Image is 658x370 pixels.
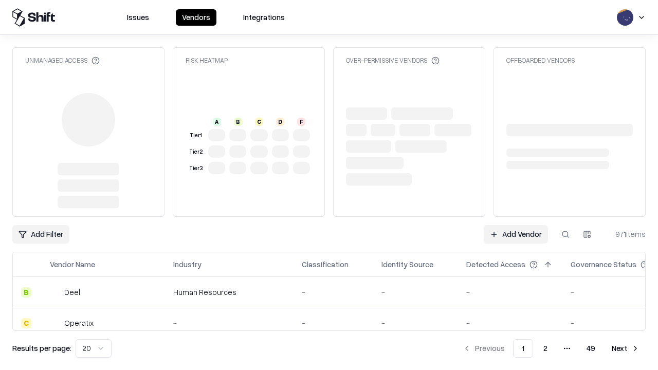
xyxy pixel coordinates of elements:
button: Add Filter [12,225,69,244]
div: Classification [302,259,349,270]
p: Results per page: [12,343,71,354]
div: Risk Heatmap [186,56,228,65]
div: Operatix [64,318,94,328]
div: A [213,118,221,126]
div: - [302,287,365,298]
div: B [21,287,31,298]
div: Vendor Name [50,259,95,270]
div: Over-Permissive Vendors [346,56,440,65]
div: Tier 1 [188,131,204,140]
img: Operatix [50,318,60,328]
div: - [466,318,554,328]
div: - [381,318,450,328]
button: Issues [121,9,155,26]
div: - [173,318,285,328]
div: Governance Status [571,259,636,270]
button: Vendors [176,9,216,26]
button: 1 [513,339,533,358]
div: C [255,118,263,126]
div: C [21,318,31,328]
button: Next [606,339,646,358]
img: Deel [50,287,60,298]
div: Identity Source [381,259,433,270]
button: Integrations [237,9,291,26]
a: Add Vendor [484,225,548,244]
div: 971 items [605,229,646,239]
div: - [466,287,554,298]
div: Industry [173,259,202,270]
div: Detected Access [466,259,525,270]
button: 2 [535,339,556,358]
div: B [234,118,242,126]
div: D [276,118,284,126]
div: Tier 3 [188,164,204,173]
div: Unmanaged Access [25,56,100,65]
div: Offboarded Vendors [506,56,575,65]
nav: pagination [456,339,646,358]
div: - [302,318,365,328]
button: 49 [578,339,604,358]
div: - [381,287,450,298]
div: Human Resources [173,287,285,298]
div: Deel [64,287,80,298]
div: F [297,118,305,126]
div: Tier 2 [188,147,204,156]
